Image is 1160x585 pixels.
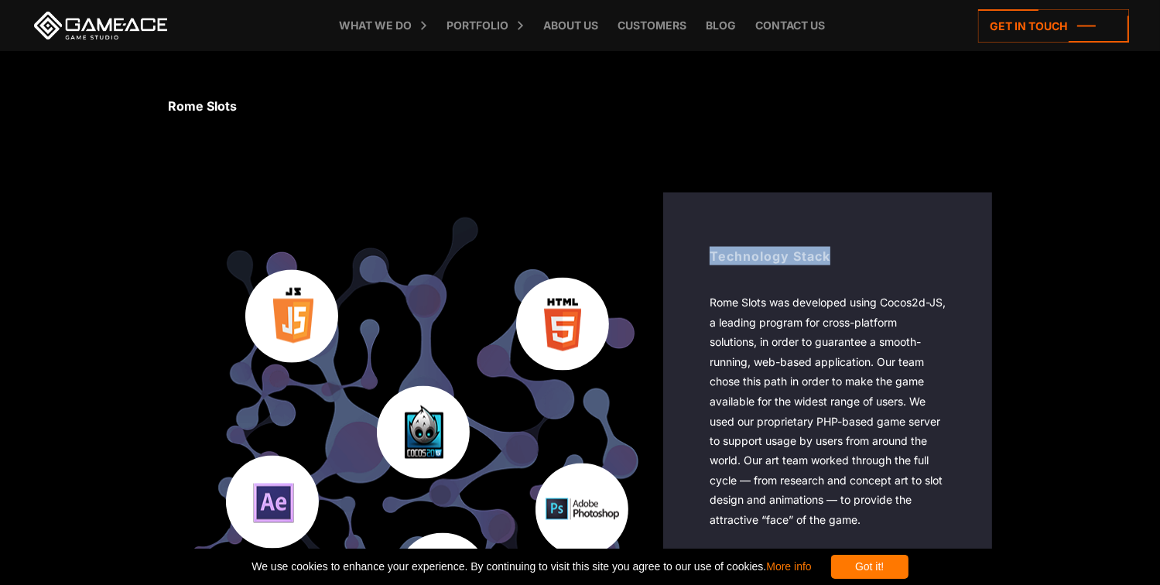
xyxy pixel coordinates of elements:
a: Get in touch [978,9,1129,43]
div: Technology Stack [710,247,946,265]
div: Got it! [831,555,908,579]
div: Rome Slots [168,97,992,115]
a: More info [766,560,811,573]
span: We use cookies to enhance your experience. By continuing to visit this site you agree to our use ... [252,555,811,579]
div: Rome Slots was developed using Cocos2d-JS, a leading program for cross-platform solutions, in ord... [710,292,946,530]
